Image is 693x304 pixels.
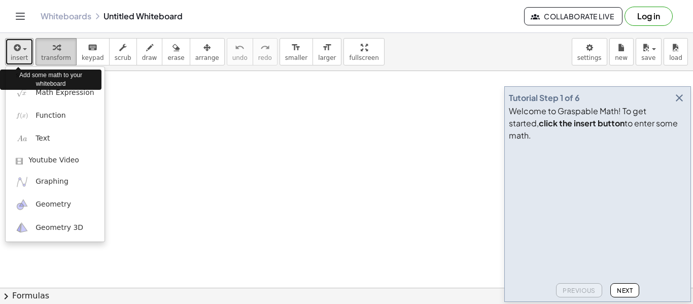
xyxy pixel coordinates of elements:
[615,54,628,61] span: new
[6,193,105,216] a: Geometry
[664,38,688,65] button: load
[572,38,607,65] button: settings
[36,38,77,65] button: transform
[280,38,313,65] button: format_sizesmaller
[235,42,245,54] i: undo
[291,42,301,54] i: format_size
[195,54,219,61] span: arrange
[36,223,83,233] span: Geometry 3D
[285,54,307,61] span: smaller
[76,38,110,65] button: keyboardkeypad
[16,132,28,145] img: Aa.png
[509,92,580,104] div: Tutorial Step 1 of 6
[190,38,225,65] button: arrange
[641,54,655,61] span: save
[625,7,673,26] button: Log in
[6,81,105,104] a: Math Expression
[539,118,625,128] b: click the insert button
[6,150,105,171] a: Youtube Video
[115,54,131,61] span: scrub
[5,38,33,65] button: insert
[322,42,332,54] i: format_size
[36,111,66,121] span: Function
[258,54,272,61] span: redo
[509,105,686,142] div: Welcome to Graspable Math! To get started, to enter some math.
[253,38,278,65] button: redoredo
[577,54,602,61] span: settings
[82,54,104,61] span: keypad
[136,38,163,65] button: draw
[232,54,248,61] span: undo
[36,177,68,187] span: Graphing
[318,54,336,61] span: larger
[343,38,384,65] button: fullscreen
[533,12,614,21] span: Collaborate Live
[41,54,71,61] span: transform
[609,38,634,65] button: new
[12,8,28,24] button: Toggle navigation
[28,155,79,165] span: Youtube Video
[36,88,94,98] span: Math Expression
[16,221,28,234] img: ggb-3d.svg
[227,38,253,65] button: undoundo
[6,127,105,150] a: Text
[617,287,633,294] span: Next
[636,38,662,65] button: save
[11,54,28,61] span: insert
[16,176,28,188] img: ggb-graphing.svg
[41,11,91,21] a: Whiteboards
[109,38,137,65] button: scrub
[167,54,184,61] span: erase
[6,171,105,193] a: Graphing
[610,283,639,297] button: Next
[6,104,105,127] a: Function
[16,86,28,99] img: sqrt_x.png
[36,133,50,144] span: Text
[16,109,28,122] img: f_x.png
[349,54,378,61] span: fullscreen
[260,42,270,54] i: redo
[88,42,97,54] i: keyboard
[6,216,105,239] a: Geometry 3D
[162,38,190,65] button: erase
[524,7,622,25] button: Collaborate Live
[142,54,157,61] span: draw
[16,198,28,211] img: ggb-geometry.svg
[313,38,341,65] button: format_sizelarger
[36,199,71,210] span: Geometry
[669,54,682,61] span: load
